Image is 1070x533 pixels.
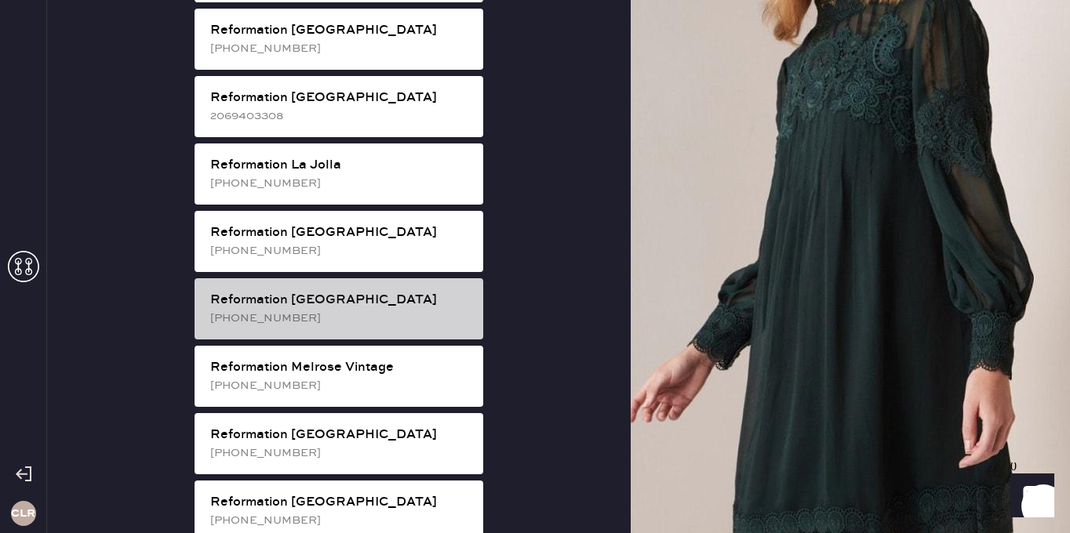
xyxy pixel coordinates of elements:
div: [PHONE_NUMBER] [210,175,471,192]
div: Reformation [GEOGRAPHIC_DATA] [210,89,471,107]
div: Reformation La Jolla [210,156,471,175]
iframe: Front Chat [995,462,1063,530]
div: [PHONE_NUMBER] [210,40,471,57]
div: [PHONE_NUMBER] [210,242,471,259]
div: 2069403308 [210,107,471,125]
div: Reformation [GEOGRAPHIC_DATA] [210,21,471,40]
div: [PHONE_NUMBER] [210,377,471,394]
div: Reformation [GEOGRAPHIC_DATA] [210,223,471,242]
div: [PHONE_NUMBER] [210,512,471,529]
h3: CLR [11,508,35,519]
div: Reformation [GEOGRAPHIC_DATA] [210,493,471,512]
div: [PHONE_NUMBER] [210,444,471,462]
div: [PHONE_NUMBER] [210,310,471,327]
div: Reformation [GEOGRAPHIC_DATA] [210,426,471,444]
div: Reformation [GEOGRAPHIC_DATA] [210,291,471,310]
div: Reformation Melrose Vintage [210,358,471,377]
